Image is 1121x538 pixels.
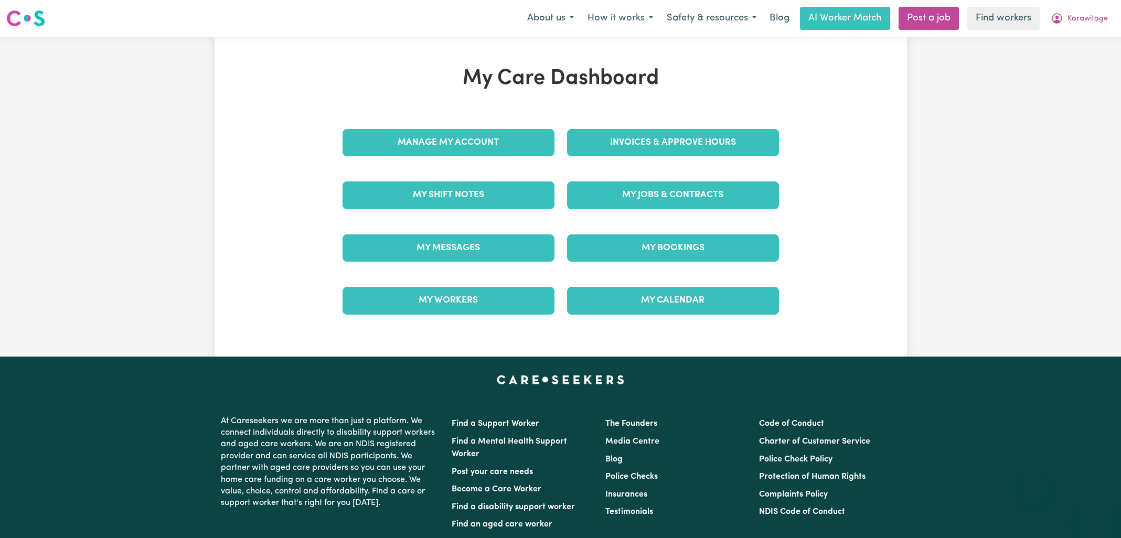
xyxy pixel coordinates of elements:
[567,287,779,314] a: My Calendar
[605,508,653,516] a: Testimonials
[660,7,763,29] button: Safety & resources
[605,437,659,446] a: Media Centre
[759,490,828,499] a: Complaints Policy
[899,7,959,30] a: Post a job
[567,129,779,156] a: Invoices & Approve Hours
[336,66,785,91] h1: My Care Dashboard
[452,437,567,458] a: Find a Mental Health Support Worker
[759,472,866,481] a: Protection of Human Rights
[567,181,779,209] a: My Jobs & Contracts
[800,7,890,30] a: AI Worker Match
[1044,7,1115,29] button: My Account
[581,7,660,29] button: How it works
[6,6,45,30] a: Careseekers logo
[763,7,796,30] a: Blog
[221,411,439,513] p: At Careseekers we are more than just a platform. We connect individuals directly to disability su...
[343,129,554,156] a: Manage My Account
[343,181,554,209] a: My Shift Notes
[520,7,581,29] button: About us
[1023,471,1044,492] iframe: Close message
[452,468,533,476] a: Post your care needs
[759,437,870,446] a: Charter of Customer Service
[759,419,824,428] a: Code of Conduct
[452,419,539,428] a: Find a Support Worker
[452,503,575,511] a: Find a disability support worker
[605,419,657,428] a: The Founders
[605,490,647,499] a: Insurances
[343,287,554,314] a: My Workers
[967,7,1040,30] a: Find workers
[343,234,554,262] a: My Messages
[1079,496,1113,530] iframe: Button to launch messaging window
[452,485,541,493] a: Become a Care Worker
[567,234,779,262] a: My Bookings
[1067,13,1108,25] span: Karawitage
[759,508,845,516] a: NDIS Code of Conduct
[497,375,624,384] a: Careseekers home page
[6,9,45,28] img: Careseekers logo
[605,455,623,464] a: Blog
[605,472,658,481] a: Police Checks
[759,455,832,464] a: Police Check Policy
[452,520,552,529] a: Find an aged care worker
